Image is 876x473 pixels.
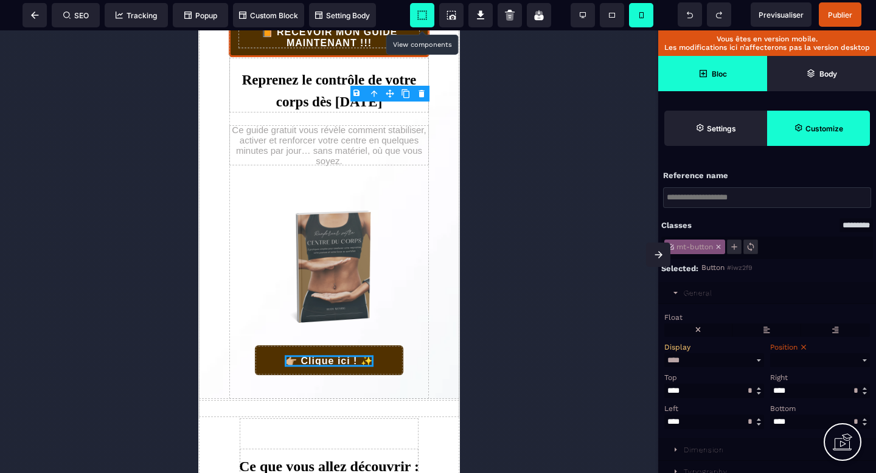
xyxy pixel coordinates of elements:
strong: Bloc [712,69,727,78]
strong: Body [819,69,837,78]
p: Reference name [663,170,728,181]
span: Bottom [770,404,796,413]
span: Preview [751,2,812,27]
p: Les modifications ici n’affecterons pas la version desktop [664,43,870,52]
span: Popup [184,11,217,20]
text: Ce que vous allez découvrir : [41,418,221,448]
span: Top [664,373,677,382]
span: Display [664,343,690,351]
div: Dimension [684,446,724,454]
span: Previsualiser [759,10,804,19]
strong: Settings [707,124,736,133]
span: View components [410,3,434,27]
span: Open Style Manager [767,111,870,146]
strong: Customize [805,124,843,133]
span: #iwz2f9 [727,264,753,272]
span: Float [664,313,683,322]
span: Open Blocks [658,56,767,91]
span: Custom Block [239,11,298,20]
span: SEO [63,11,89,20]
span: Screenshot [439,3,464,27]
button: 👉🏼 Clique ici ! ✨ [57,315,205,345]
span: mt-button [675,243,715,251]
img: b5817189f640a198fbbb5bc8c2515528_10.png [61,166,201,306]
span: Button [701,263,725,272]
text: Reprenez le contrôle de votre corps dès [DATE] [30,27,231,83]
div: Classes [661,220,692,231]
span: Left [664,404,678,413]
span: Right [770,373,788,382]
span: Open Layer Manager [767,56,876,91]
span: Settings [664,111,767,146]
span: Setting Body [315,11,370,20]
span: Tracking [116,11,157,20]
span: Position [770,343,798,351]
text: Ce guide gratuit vous révèle comment stabiliser, activer et renforcer votre centre en quelques mi... [30,94,231,136]
p: Vous êtes en version mobile. [664,35,870,43]
div: General [684,289,712,297]
span: Publier [828,10,852,19]
div: Selected: [661,263,701,274]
